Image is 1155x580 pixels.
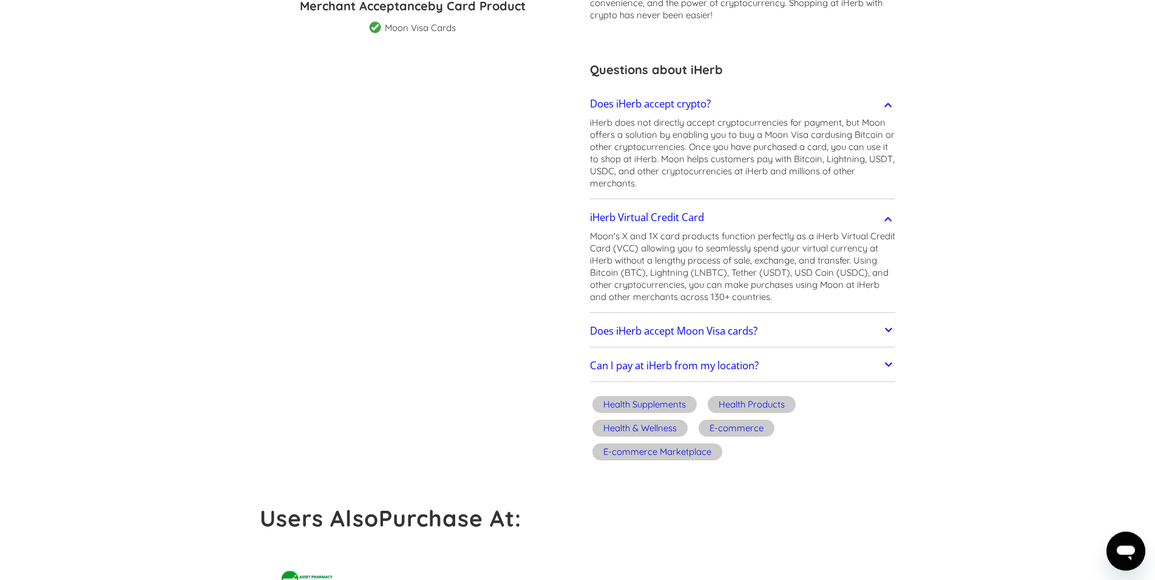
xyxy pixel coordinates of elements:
h2: Does iHerb accept Moon Visa cards? [590,325,757,337]
a: iHerb Virtual Credit Card [590,205,896,230]
div: Moon Visa Cards [385,22,456,34]
strong: Users Also [260,504,379,532]
a: Health & Wellness [590,418,690,442]
iframe: Кнопка запуска окна обмена сообщениями [1106,531,1145,570]
h2: Does iHerb accept crypto? [590,98,711,110]
a: Health Products [705,394,798,418]
a: Does iHerb accept Moon Visa cards? [590,318,896,344]
strong: Purchase At [379,504,515,532]
a: Can I pay at iHerb from my location? [590,353,896,379]
div: E-commerce Marketplace [603,446,711,458]
strong: : [515,504,521,532]
a: Does iHerb accept crypto? [590,91,896,117]
div: Health Products [719,398,785,411]
h2: Can I pay at iHerb from my location? [590,360,759,372]
div: Health Supplements [603,398,686,411]
h2: iHerb Virtual Credit Card [590,211,704,223]
p: iHerb does not directly accept cryptocurrencies for payment, but Moon offers a solution by enabli... [590,117,896,189]
p: Moon's X and 1X card products function perfectly as a iHerb Virtual Credit Card (VCC) allowing yo... [590,230,896,303]
div: Health & Wellness [603,422,677,434]
div: E-commerce [710,422,764,434]
h3: Questions about iHerb [590,61,896,79]
a: Health Supplements [590,394,699,418]
a: E-commerce Marketplace [590,442,725,465]
a: E-commerce [696,418,777,442]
